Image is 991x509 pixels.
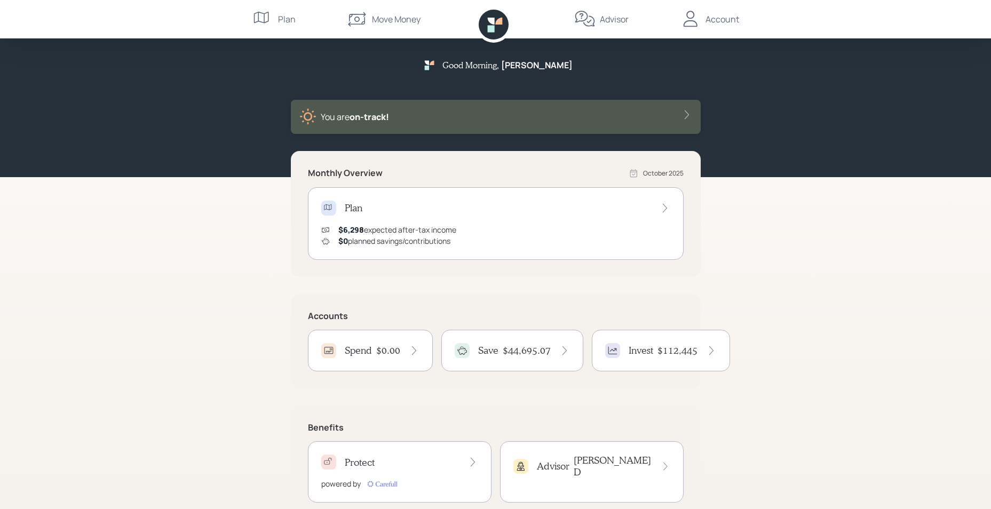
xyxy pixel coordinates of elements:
h4: Protect [345,457,375,468]
img: carefull-M2HCGCDH.digested.png [365,479,399,489]
h4: Plan [345,202,362,214]
img: sunny-XHVQM73Q.digested.png [299,108,316,125]
h4: Save [478,345,498,356]
h4: Spend [345,345,372,356]
h5: Monthly Overview [308,168,383,178]
span: $0 [338,236,348,246]
div: powered by [321,478,361,489]
span: on‑track! [350,111,389,123]
div: You are [321,110,389,123]
div: Advisor [600,13,629,26]
div: Move Money [372,13,421,26]
h4: [PERSON_NAME] D [574,455,652,478]
h4: Invest [629,345,653,356]
h5: [PERSON_NAME] [501,60,573,70]
h5: Good Morning , [442,60,499,70]
h4: $44,695.07 [503,345,551,356]
h4: $112,445 [657,345,697,356]
div: Plan [278,13,296,26]
h5: Benefits [308,423,684,433]
h4: $0.00 [376,345,400,356]
h5: Accounts [308,311,684,321]
div: Account [705,13,739,26]
div: expected after-tax income [338,224,456,235]
h4: Advisor [537,460,569,472]
div: planned savings/contributions [338,235,450,246]
span: $6,298 [338,225,364,235]
div: October 2025 [643,169,684,178]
